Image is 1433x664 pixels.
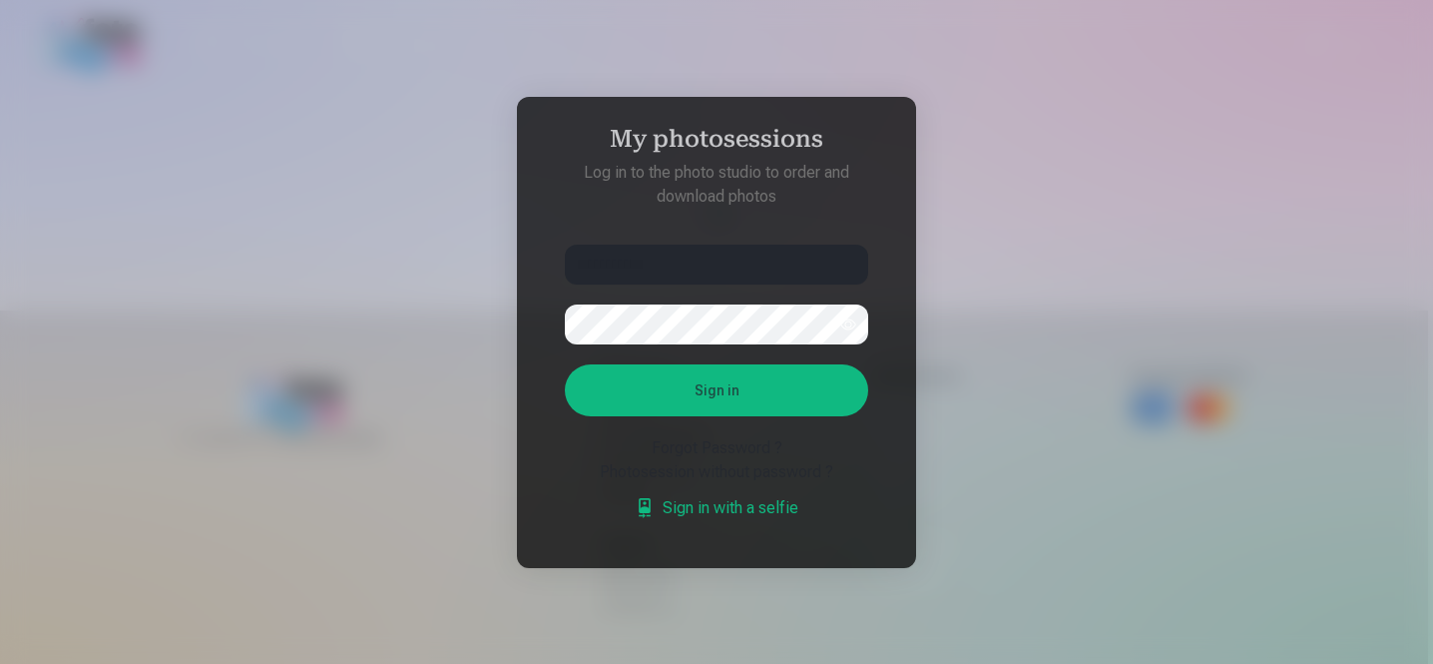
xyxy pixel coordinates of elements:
[565,460,868,484] div: Photosession without password ?
[545,161,888,209] p: Log in to the photo studio to order and download photos
[635,496,798,520] a: Sign in with a selfie
[565,436,868,460] div: Forgot Password ?
[565,364,868,416] button: Sign in
[545,125,888,161] h4: My photosessions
